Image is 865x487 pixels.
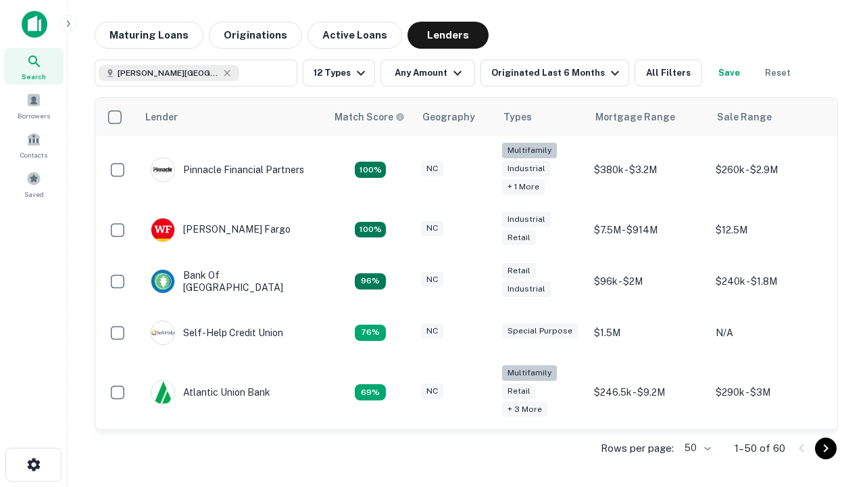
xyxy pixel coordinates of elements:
span: Contacts [20,149,47,160]
button: Go to next page [815,438,837,459]
button: 12 Types [303,60,375,87]
div: Matching Properties: 14, hasApolloMatch: undefined [355,273,386,289]
img: picture [151,381,174,404]
button: Originated Last 6 Months [480,60,629,87]
img: picture [151,321,174,344]
div: [PERSON_NAME] Fargo [151,218,291,242]
td: $1.5M [587,307,709,358]
div: 50 [679,438,713,458]
a: Contacts [4,126,64,163]
div: Atlantic Union Bank [151,380,270,404]
div: NC [421,221,443,236]
td: N/A [709,307,831,358]
p: 1–50 of 60 [735,440,785,457]
div: Capitalize uses an advanced AI algorithm to match your search with the best lender. The match sco... [335,110,405,124]
th: Lender [137,98,326,136]
img: capitalize-icon.png [22,11,47,38]
img: picture [151,270,174,293]
div: Retail [502,384,536,399]
button: Lenders [407,22,489,49]
span: Borrowers [18,110,50,121]
a: Search [4,48,64,85]
div: Matching Properties: 10, hasApolloMatch: undefined [355,384,386,400]
div: Pinnacle Financial Partners [151,158,304,182]
td: $7.5M - $914M [587,204,709,256]
div: + 1 more [502,179,545,195]
div: Matching Properties: 26, hasApolloMatch: undefined [355,162,386,178]
div: Sale Range [717,109,772,125]
th: Mortgage Range [587,98,709,136]
h6: Match Score [335,110,402,124]
th: Capitalize uses an advanced AI algorithm to match your search with the best lender. The match sco... [326,98,414,136]
button: Reset [756,60,799,87]
th: Types [495,98,587,136]
div: Matching Properties: 15, hasApolloMatch: undefined [355,222,386,238]
button: All Filters [635,60,702,87]
div: Bank Of [GEOGRAPHIC_DATA] [151,269,313,294]
div: Industrial [502,161,551,177]
iframe: Chat Widget [797,379,865,444]
div: Lender [145,109,178,125]
td: $290k - $3M [709,358,831,427]
td: $240k - $1.8M [709,256,831,307]
div: Types [503,109,532,125]
button: Any Amount [380,60,475,87]
div: Retail [502,230,536,246]
div: NC [421,384,443,399]
span: Search [22,71,46,82]
div: + 3 more [502,402,547,417]
button: Originations [209,22,302,49]
img: picture [151,158,174,181]
td: $246.5k - $9.2M [587,358,709,427]
th: Geography [414,98,495,136]
div: Geography [422,109,475,125]
td: $380k - $3.2M [587,136,709,204]
td: $260k - $2.9M [709,136,831,204]
button: Maturing Loans [95,22,203,49]
div: Industrial [502,281,551,297]
img: picture [151,218,174,241]
div: NC [421,161,443,177]
p: Rows per page: [601,440,674,457]
th: Sale Range [709,98,831,136]
div: Special Purpose [502,323,578,339]
td: $12.5M [709,204,831,256]
button: Save your search to get updates of matches that match your search criteria. [708,60,751,87]
a: Saved [4,166,64,202]
div: Industrial [502,212,551,227]
div: NC [421,272,443,287]
div: Multifamily [502,365,557,381]
div: Matching Properties: 11, hasApolloMatch: undefined [355,325,386,341]
div: Self-help Credit Union [151,321,283,345]
button: Active Loans [307,22,402,49]
div: Mortgage Range [595,109,675,125]
div: NC [421,323,443,339]
div: Retail [502,263,536,279]
div: Originated Last 6 Months [491,65,623,81]
span: [PERSON_NAME][GEOGRAPHIC_DATA], [GEOGRAPHIC_DATA] [118,67,219,79]
span: Saved [24,189,44,200]
a: Borrowers [4,87,64,124]
div: Multifamily [502,143,557,158]
td: $96k - $2M [587,256,709,307]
